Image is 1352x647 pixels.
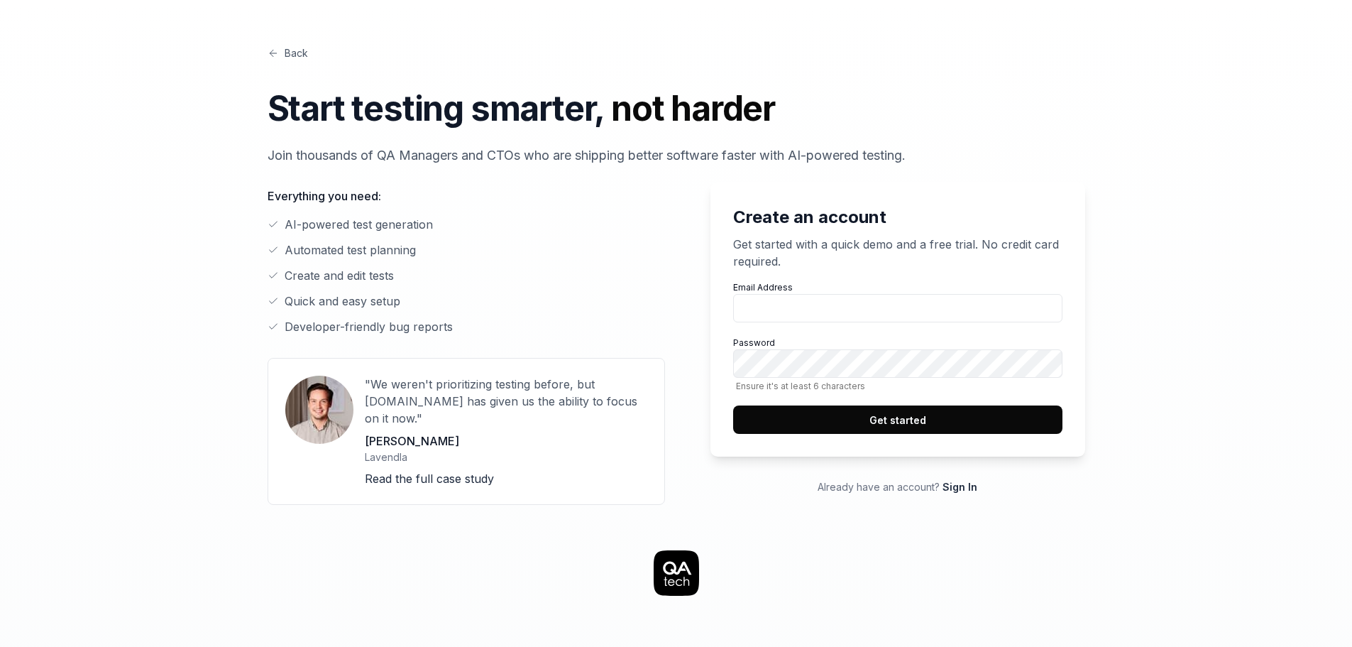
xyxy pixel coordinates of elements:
[365,450,647,464] p: Lavendla
[365,376,647,427] p: "We weren't prioritizing testing before, but [DOMAIN_NAME] has given us the ability to focus on i...
[268,45,308,60] a: Back
[268,293,665,310] li: Quick and easy setup
[268,241,665,259] li: Automated test planning
[268,318,665,335] li: Developer-friendly bug reports
[733,406,1062,434] button: Get started
[733,349,1062,378] input: PasswordEnsure it's at least 6 characters
[733,236,1062,270] p: Get started with a quick demo and a free trial. No credit card required.
[285,376,353,444] img: User avatar
[268,187,665,205] p: Everything you need:
[611,87,775,129] span: not harder
[365,433,647,450] p: [PERSON_NAME]
[365,472,494,486] a: Read the full case study
[268,216,665,233] li: AI-powered test generation
[268,146,1085,165] p: Join thousands of QA Managers and CTOs who are shipping better software faster with AI-powered te...
[268,267,665,284] li: Create and edit tests
[710,479,1085,494] p: Already have an account?
[733,337,1062,391] label: Password
[268,83,1085,134] h1: Start testing smarter,
[733,294,1062,322] input: Email Address
[733,205,1062,230] h2: Create an account
[733,381,1062,391] span: Ensure it's at least 6 characters
[942,481,977,493] a: Sign In
[733,281,1062,322] label: Email Address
